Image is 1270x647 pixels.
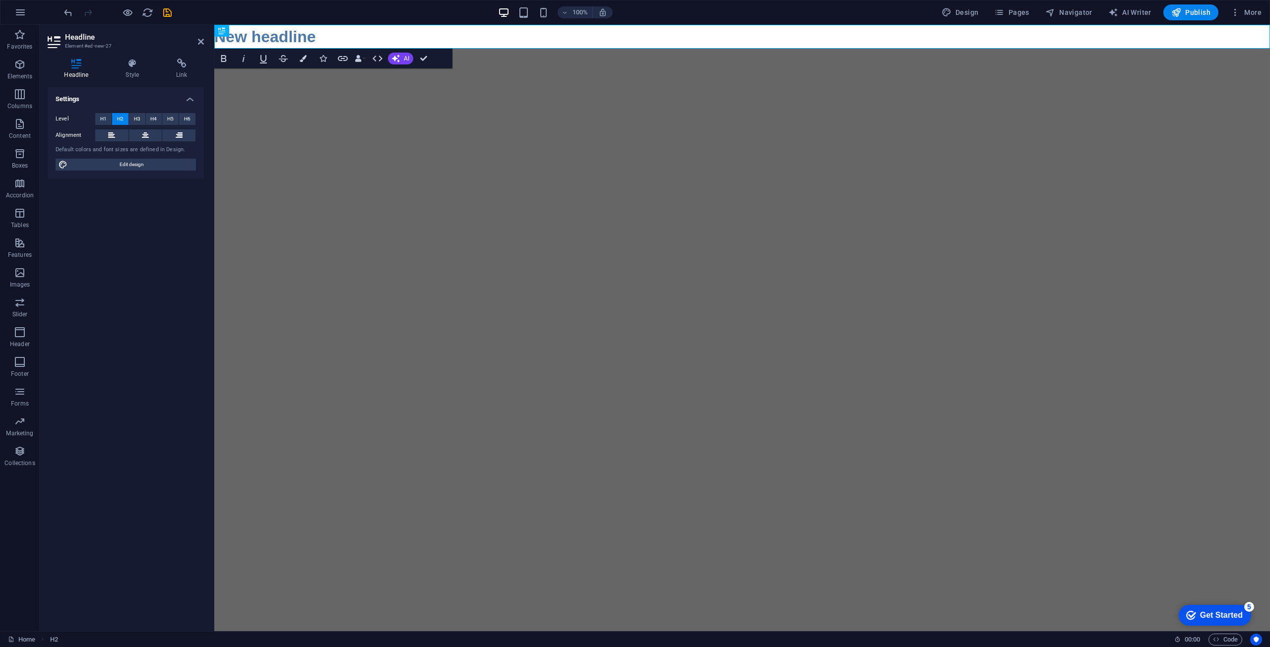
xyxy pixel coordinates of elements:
i: Reload page [142,7,153,18]
span: H3 [134,113,140,125]
button: reload [141,6,153,18]
span: H5 [167,113,174,125]
label: Alignment [56,129,95,141]
span: H4 [150,113,157,125]
i: On resize automatically adjust zoom level to fit chosen device. [598,8,607,17]
p: Footer [11,370,29,378]
button: Pages [990,4,1033,20]
div: Design (Ctrl+Alt+Y) [938,4,983,20]
i: Save (Ctrl+S) [162,7,173,18]
span: AI [404,56,409,61]
h4: Settings [48,87,204,105]
span: H6 [184,113,190,125]
p: Slider [12,310,28,318]
button: Link [333,49,352,68]
span: Design [942,7,979,17]
button: AI Writer [1104,4,1155,20]
span: Click to select. Double-click to edit [50,634,58,646]
div: Get Started 5 items remaining, 0% complete [8,5,80,26]
button: Underline (Ctrl+U) [254,49,273,68]
button: Usercentrics [1250,634,1262,646]
button: undo [62,6,74,18]
span: Code [1213,634,1238,646]
div: Default colors and font sizes are defined in Design. [56,146,196,154]
span: AI Writer [1108,7,1151,17]
span: Publish [1171,7,1210,17]
button: H4 [146,113,162,125]
p: Columns [7,102,32,110]
button: More [1226,4,1266,20]
button: H5 [162,113,179,125]
i: Undo: Add element (Ctrl+Z) [63,7,74,18]
button: H6 [179,113,195,125]
span: More [1230,7,1262,17]
h3: Element #ed-new-27 [65,42,184,51]
button: H1 [95,113,112,125]
button: Data Bindings [353,49,367,68]
button: Click here to leave preview mode and continue editing [122,6,133,18]
span: Edit design [70,159,193,171]
p: Features [8,251,32,259]
button: H2 [112,113,128,125]
button: Code [1208,634,1242,646]
h4: Headline [48,59,109,79]
button: Navigator [1041,4,1096,20]
label: Level [56,113,95,125]
div: 5 [73,2,83,12]
button: Bold (Ctrl+B) [214,49,233,68]
p: Header [10,340,30,348]
h4: Link [160,59,204,79]
button: Colors [294,49,313,68]
p: Accordion [6,191,34,199]
button: Edit design [56,159,196,171]
p: Marketing [6,429,33,437]
h6: Session time [1174,634,1201,646]
h2: Headline [65,33,204,42]
p: Tables [11,221,29,229]
p: Elements [7,72,33,80]
h6: 100% [572,6,588,18]
span: Pages [994,7,1029,17]
span: H2 [117,113,124,125]
p: Favorites [7,43,32,51]
span: H1 [100,113,107,125]
a: Click to cancel selection. Double-click to open Pages [8,634,35,646]
p: Images [10,281,30,289]
p: Forms [11,400,29,408]
div: Get Started [29,11,72,20]
button: Design [938,4,983,20]
button: HTML [368,49,387,68]
nav: breadcrumb [50,634,58,646]
button: Strikethrough [274,49,293,68]
p: Collections [4,459,35,467]
span: Navigator [1045,7,1092,17]
button: save [161,6,173,18]
button: AI [388,53,413,64]
button: Confirm (Ctrl+⏎) [414,49,433,68]
button: 100% [558,6,593,18]
button: H3 [129,113,145,125]
button: Icons [314,49,332,68]
h4: Style [109,59,160,79]
p: Content [9,132,31,140]
span: 00 00 [1185,634,1200,646]
button: Italic (Ctrl+I) [234,49,253,68]
button: Publish [1163,4,1218,20]
p: Boxes [12,162,28,170]
span: : [1192,636,1193,643]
